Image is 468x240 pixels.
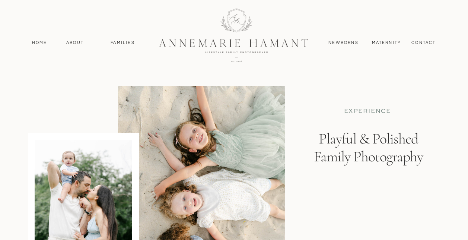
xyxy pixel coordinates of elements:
[64,40,86,46] a: About
[408,40,440,46] a: contact
[308,130,429,198] h1: Playful & Polished Family Photography
[106,40,140,46] a: Families
[29,40,51,46] a: Home
[322,107,413,115] p: EXPERIENCE
[326,40,362,46] a: Newborns
[372,40,401,46] a: MAternity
